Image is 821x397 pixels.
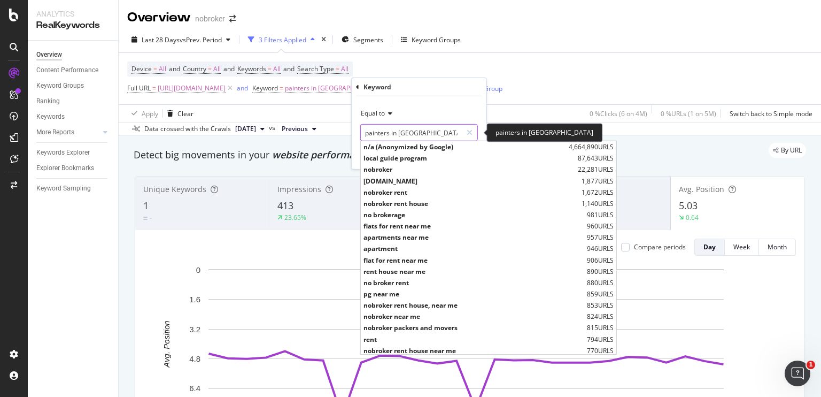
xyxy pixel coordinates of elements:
[183,64,206,73] span: Country
[363,266,584,276] span: rent house near me
[223,64,235,73] span: and
[36,65,98,76] div: Content Performance
[686,213,699,222] div: 0.64
[337,31,388,48] button: Segments
[587,323,614,332] span: 815 URLS
[36,80,111,91] a: Keyword Groups
[142,35,180,44] span: Last 28 Days
[785,361,810,386] iframe: Intercom live chat
[189,354,200,363] text: 4.8
[363,154,575,163] span: local guide program
[127,83,151,93] span: Full URL
[162,320,171,368] text: Avg. Position
[363,222,584,231] span: flats for rent near me
[196,265,200,274] text: 0
[582,199,614,208] span: 1,140 URLS
[36,49,111,60] a: Overview
[363,278,584,287] span: no broker rent
[587,301,614,310] span: 853 URLS
[587,266,614,276] span: 890 URLS
[231,123,269,135] button: [DATE]
[412,35,461,44] div: Keyword Groups
[159,62,166,77] span: All
[36,65,111,76] a: Content Performance
[297,64,334,73] span: Search Type
[142,109,158,118] div: Apply
[269,123,277,133] span: vs
[769,143,806,158] div: legacy label
[150,213,152,223] div: -
[587,255,614,264] span: 906 URLS
[127,31,235,48] button: Last 28 DaysvsPrev. Period
[587,289,614,299] span: 859 URLS
[189,295,200,304] text: 1.6
[36,49,62,60] div: Overview
[285,81,383,96] span: painters in [GEOGRAPHIC_DATA]
[363,233,584,242] span: apartments near me
[268,64,272,73] span: =
[590,109,647,118] div: 0 % Clicks ( 6 on 4M )
[363,199,579,208] span: nobroker rent house
[486,123,602,142] div: painters in [GEOGRAPHIC_DATA]
[363,165,575,174] span: nobroker
[284,213,306,222] div: 23.65%
[163,105,193,122] button: Clear
[336,64,339,73] span: =
[582,176,614,185] span: 1,877 URLS
[578,165,614,174] span: 22,281 URLS
[733,242,750,251] div: Week
[36,111,65,123] div: Keywords
[807,361,815,369] span: 1
[356,150,390,161] button: Cancel
[363,301,584,310] span: nobroker rent house, near me
[578,154,614,163] span: 87,643 URLS
[195,13,225,24] div: nobroker
[277,184,321,194] span: Impressions
[36,163,94,174] div: Explorer Bookmarks
[208,64,212,73] span: =
[252,83,278,93] span: Keyword
[341,62,348,77] span: All
[679,184,724,194] span: Avg. Position
[36,127,74,138] div: More Reports
[781,147,802,154] span: By URL
[280,83,283,93] span: =
[153,64,157,73] span: =
[587,312,614,321] span: 824 URLS
[235,124,256,134] span: 2025 Sep. 1st
[634,242,686,251] div: Compare periods
[725,239,759,256] button: Week
[363,176,579,185] span: [DOMAIN_NAME]
[213,62,221,77] span: All
[730,109,812,118] div: Switch back to Simple mode
[36,183,111,194] a: Keyword Sampling
[36,127,100,138] a: More Reports
[36,96,111,107] a: Ranking
[282,124,308,134] span: Previous
[143,199,149,212] span: 1
[397,31,465,48] button: Keyword Groups
[237,64,266,73] span: Keywords
[363,323,584,332] span: nobroker packers and movers
[363,334,584,343] span: rent
[587,222,614,231] span: 960 URLS
[36,183,91,194] div: Keyword Sampling
[152,83,156,93] span: =
[180,35,222,44] span: vs Prev. Period
[661,109,716,118] div: 0 % URLs ( 1 on 5M )
[259,35,306,44] div: 3 Filters Applied
[363,289,584,299] span: pg near me
[189,384,200,393] text: 6.4
[363,210,584,219] span: no brokerage
[319,34,328,45] div: times
[363,82,391,91] div: Keyword
[277,199,293,212] span: 413
[36,19,110,32] div: RealKeywords
[363,312,584,321] span: nobroker near me
[759,239,796,256] button: Month
[363,255,584,264] span: flat for rent near me
[36,9,110,19] div: Analytics
[363,142,566,151] span: n/a (Anonymized by Google)
[569,142,614,151] span: 4,664,890 URLS
[587,210,614,219] span: 981 URLS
